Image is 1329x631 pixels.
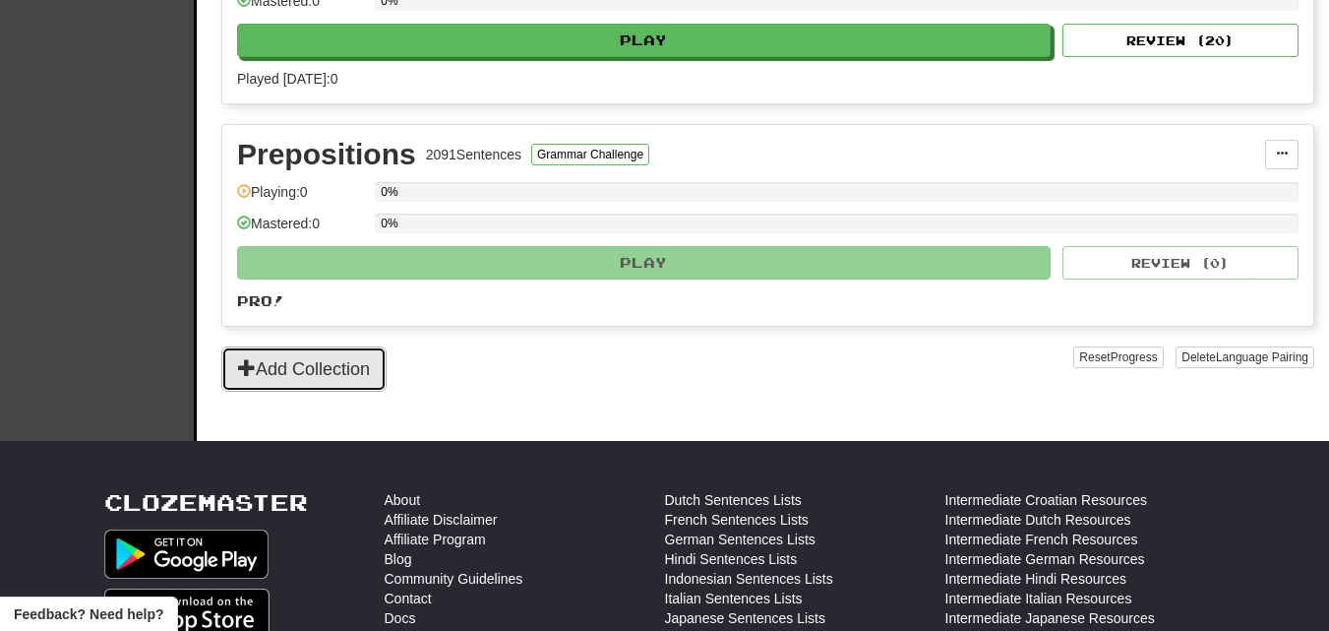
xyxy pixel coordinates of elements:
[945,530,1138,549] a: Intermediate French Resources
[665,608,825,628] a: Japanese Sentences Lists
[104,490,308,515] a: Clozemaster
[237,214,365,246] div: Mastered: 0
[237,292,284,309] span: Pro!
[665,510,809,530] a: French Sentences Lists
[385,589,432,608] a: Contact
[665,589,803,608] a: Italian Sentences Lists
[237,140,416,169] div: Prepositions
[1073,347,1163,368] button: ResetProgress
[945,608,1155,628] a: Intermediate Japanese Resources
[945,569,1126,589] a: Intermediate Hindi Resources
[945,589,1132,608] a: Intermediate Italian Resources
[104,530,270,579] img: Get it on Google Play
[945,549,1145,569] a: Intermediate German Resources
[665,549,798,569] a: Hindi Sentences Lists
[385,510,498,530] a: Affiliate Disclaimer
[385,608,416,628] a: Docs
[665,490,802,510] a: Dutch Sentences Lists
[426,145,521,164] div: 2091 Sentences
[531,144,649,165] button: Grammar Challenge
[221,347,387,392] button: Add Collection
[665,530,816,549] a: German Sentences Lists
[1111,350,1158,364] span: Progress
[385,530,486,549] a: Affiliate Program
[1062,246,1299,280] button: Review (0)
[385,549,412,569] a: Blog
[14,604,163,624] span: Open feedback widget
[237,71,337,87] span: Played [DATE]: 0
[237,182,365,215] div: Playing: 0
[1216,350,1308,364] span: Language Pairing
[665,569,833,589] a: Indonesian Sentences Lists
[945,490,1147,510] a: Intermediate Croatian Resources
[1176,347,1314,368] button: DeleteLanguage Pairing
[385,490,421,510] a: About
[945,510,1131,530] a: Intermediate Dutch Resources
[237,24,1051,57] button: Play
[237,246,1051,280] button: Play
[1062,24,1299,57] button: Review (20)
[385,569,523,589] a: Community Guidelines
